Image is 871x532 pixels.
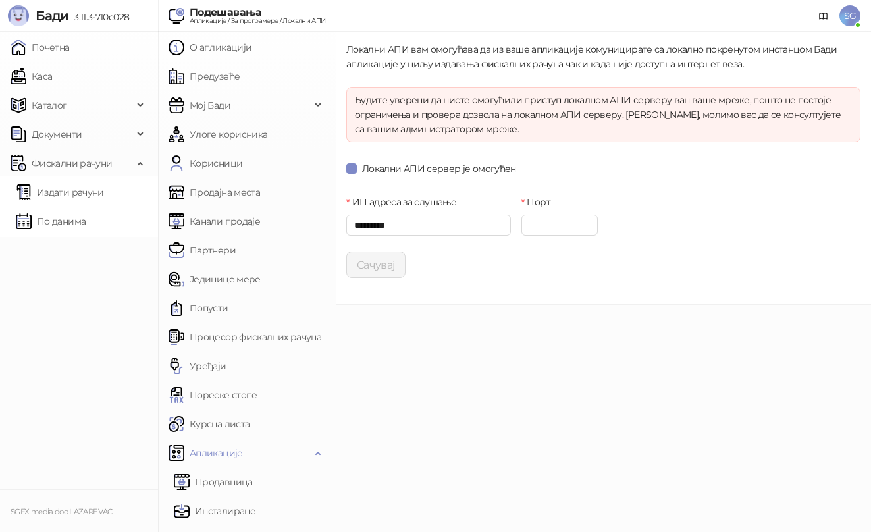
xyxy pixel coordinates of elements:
span: Апликације [190,440,243,466]
a: Инсталиране [174,498,255,524]
span: Бади [36,8,68,24]
a: Улоге корисника [169,121,267,147]
a: Документација [813,5,834,26]
a: Продавница [174,469,253,495]
span: SG [839,5,860,26]
label: Порт [521,195,559,209]
span: Мој Бади [190,92,230,119]
div: Локални АПИ вам омогућава да из ваше апликације комуницирате са локално покренутом инстанцом Бади... [346,42,860,71]
a: Предузеће [169,63,240,90]
span: 3.11.3-710c028 [68,11,129,23]
a: Попусти [169,295,228,321]
img: Logo [8,5,29,26]
small: SGFX media doo LAZAREVAC [11,507,113,516]
div: Подешавања [190,7,325,18]
a: Курсна листа [169,411,250,437]
a: Издати рачуни [16,179,104,205]
a: Уређаји [169,353,226,379]
a: Партнери [169,237,236,263]
a: Јединице мере [169,266,261,292]
span: Фискални рачуни [32,150,112,176]
input: ИП адреса за слушање [346,215,511,236]
span: Документи [32,121,82,147]
input: Порт [521,215,598,236]
span: Каталог [32,92,67,119]
a: Продајна места [169,179,260,205]
div: Будите уверени да нисте омогућили приступ локалном АПИ серверу ван ваше мреже, пошто не постоје о... [355,93,852,136]
label: ИП адреса за слушање [346,195,464,209]
a: Процесор фискалних рачуна [169,324,321,350]
a: Корисници [169,150,242,176]
a: О апликацији [169,34,251,61]
a: Каса [11,63,52,90]
a: По данима [16,208,86,234]
a: Канали продаје [169,208,260,234]
a: Почетна [11,34,70,61]
span: Локални АПИ сервер је омогућен [357,161,521,176]
a: Пореске стопе [169,382,257,408]
button: Сачувај [346,252,406,278]
div: Апликације / За програмере / Локални АПИ [190,18,325,24]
